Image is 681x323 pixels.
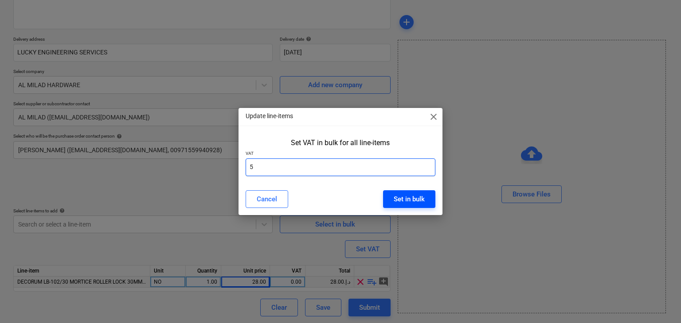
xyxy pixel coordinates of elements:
[291,138,390,147] div: Set VAT in bulk for all line-items
[428,112,439,122] span: close
[246,190,288,208] button: Cancel
[637,281,681,323] iframe: Chat Widget
[394,193,425,205] div: Set in bulk
[257,193,277,205] div: Cancel
[246,150,436,158] p: VAT
[246,112,293,121] p: Update line-items
[246,158,436,176] input: VAT
[383,190,435,208] button: Set in bulk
